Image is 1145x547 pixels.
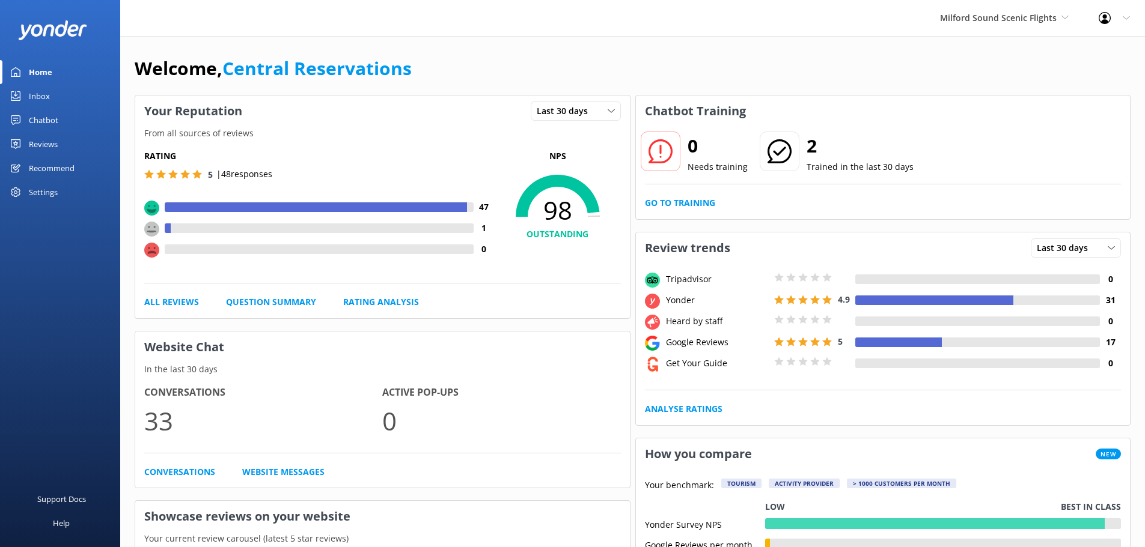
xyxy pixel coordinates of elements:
div: Get Your Guide [663,357,771,370]
div: Yonder [663,294,771,307]
span: 4.9 [838,294,850,305]
h4: OUTSTANDING [495,228,621,241]
div: Recommend [29,156,75,180]
h4: 1 [474,222,495,235]
a: Central Reservations [222,56,412,80]
div: Settings [29,180,58,204]
h3: Your Reputation [135,95,251,127]
h4: Active Pop-ups [382,385,620,400]
h4: 17 [1100,336,1121,349]
h3: Showcase reviews on your website [135,501,630,532]
a: Rating Analysis [343,295,419,309]
p: In the last 30 days [135,363,630,376]
div: Google Reviews [663,336,771,349]
h4: 0 [474,243,495,256]
span: New [1096,449,1121,459]
div: Help [53,511,70,535]
a: Go to Training [645,196,715,210]
h4: Conversations [144,385,382,400]
span: Last 30 days [1037,241,1095,255]
p: Your current review carousel (latest 5 star reviews) [135,532,630,545]
p: Best in class [1061,500,1121,513]
span: Last 30 days [537,104,595,118]
p: Trained in the last 30 days [807,160,914,174]
div: Support Docs [37,487,86,511]
p: 33 [144,400,382,441]
a: Analyse Ratings [645,402,722,416]
h4: 0 [1100,315,1121,328]
h3: How you compare [636,438,761,470]
span: 5 [838,336,843,347]
h3: Review trends [636,232,739,264]
p: NPS [495,150,621,163]
h4: 0 [1100,273,1121,286]
h5: Rating [144,150,495,163]
div: > 1000 customers per month [847,479,956,488]
h3: Website Chat [135,331,630,363]
p: | 48 responses [216,168,272,181]
div: Tourism [721,479,762,488]
h1: Welcome, [135,54,412,83]
div: Heard by staff [663,315,771,328]
h2: 0 [688,131,748,160]
a: Conversations [144,465,215,479]
span: Milford Sound Scenic Flights [940,12,1057,23]
p: From all sources of reviews [135,127,630,140]
div: Tripadvisor [663,273,771,286]
div: Activity Provider [769,479,840,488]
a: All Reviews [144,295,199,309]
a: Website Messages [242,465,325,479]
h4: 31 [1100,294,1121,307]
p: 0 [382,400,620,441]
h3: Chatbot Training [636,95,755,127]
p: Your benchmark: [645,479,714,493]
p: Low [765,500,785,513]
div: Home [29,60,52,84]
span: 98 [495,195,621,225]
p: Needs training [688,160,748,174]
div: Chatbot [29,108,58,132]
div: Reviews [29,132,58,156]
div: Yonder Survey NPS [645,518,765,529]
div: Inbox [29,84,50,108]
span: 5 [208,169,213,180]
a: Question Summary [226,295,316,309]
h4: 47 [474,201,495,214]
h2: 2 [807,131,914,160]
img: yonder-white-logo.png [18,20,87,40]
h4: 0 [1100,357,1121,370]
